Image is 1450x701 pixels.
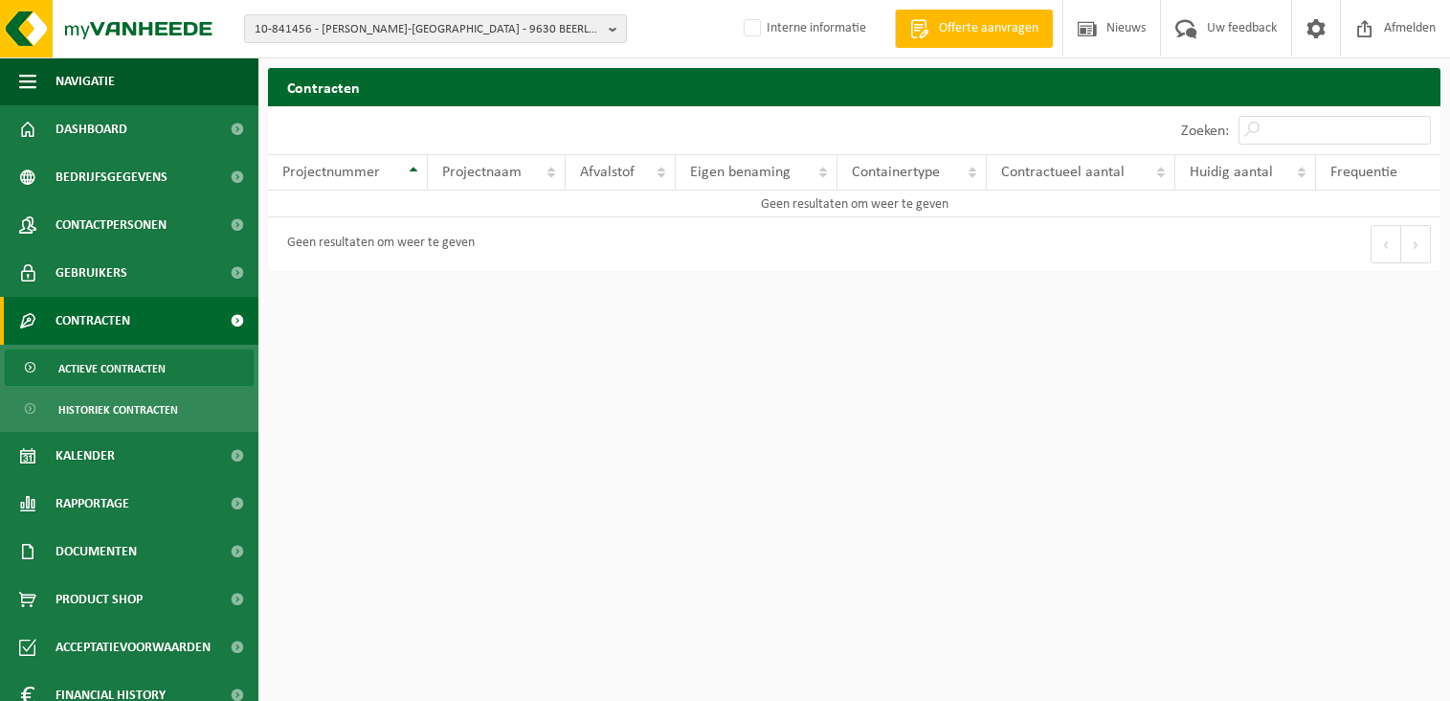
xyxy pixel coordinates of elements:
span: Projectnummer [282,165,380,180]
a: Offerte aanvragen [895,10,1053,48]
span: Bedrijfsgegevens [56,153,167,201]
span: Historiek contracten [58,392,178,428]
span: Navigatie [56,57,115,105]
a: Actieve contracten [5,350,254,386]
button: 10-841456 - [PERSON_NAME]-[GEOGRAPHIC_DATA] - 9630 BEERLEGEM, BEERLEGEMSEBAAN 49 [244,14,627,43]
a: Historiek contracten [5,391,254,427]
label: Interne informatie [740,14,866,43]
h2: Contracten [268,68,1440,105]
span: Documenten [56,528,137,576]
span: Gebruikers [56,249,127,297]
span: Contracten [56,297,130,345]
span: Kalender [56,432,115,480]
button: Next [1401,225,1431,263]
td: Geen resultaten om weer te geven [268,191,1440,217]
span: Rapportage [56,480,129,528]
span: Contactpersonen [56,201,167,249]
label: Zoeken: [1181,124,1229,139]
span: 10-841456 - [PERSON_NAME]-[GEOGRAPHIC_DATA] - 9630 BEERLEGEM, BEERLEGEMSEBAAN 49 [255,15,601,44]
div: Geen resultaten om weer te geven [278,227,475,261]
span: Product Shop [56,576,143,623]
span: Afvalstof [580,165,635,180]
span: Acceptatievoorwaarden [56,623,211,671]
span: Actieve contracten [58,350,166,387]
span: Eigen benaming [690,165,791,180]
span: Offerte aanvragen [934,19,1043,38]
button: Previous [1371,225,1401,263]
span: Frequentie [1330,165,1397,180]
span: Projectnaam [442,165,522,180]
span: Dashboard [56,105,127,153]
span: Huidig aantal [1190,165,1273,180]
span: Contractueel aantal [1001,165,1125,180]
span: Containertype [852,165,940,180]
